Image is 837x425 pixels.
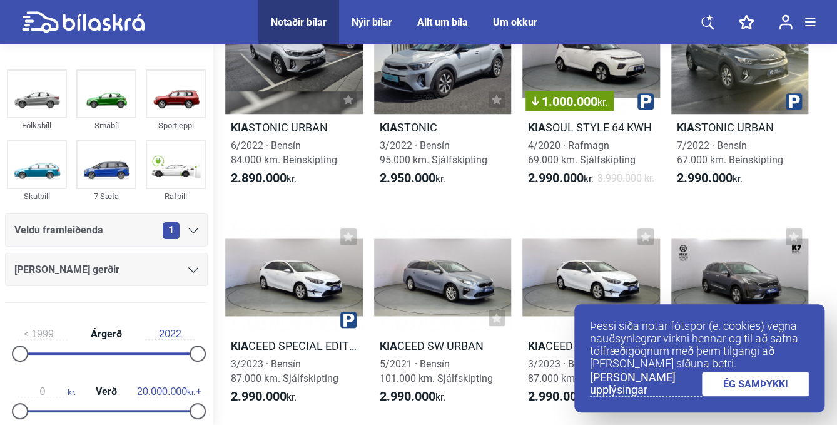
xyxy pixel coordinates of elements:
[380,140,487,166] span: 3/2022 · Bensín 95.000 km. Sjálfskipting
[225,4,363,198] a: KiaSTONIC URBAN6/2022 · Bensín84.000 km. Beinskipting2.890.000kr.
[677,140,783,166] span: 7/2022 · Bensín 67.000 km. Beinskipting
[93,387,120,397] span: Verð
[14,222,103,239] span: Veldu framleiðenda
[225,120,363,135] h2: STONIC URBAN
[597,171,654,186] span: 3.990.000 kr.
[374,339,512,353] h2: CEED SW URBAN
[163,222,180,239] span: 1
[528,171,594,186] span: kr.
[380,121,397,134] b: Kia
[677,171,743,186] span: kr.
[380,389,435,404] b: 2.990.000
[14,261,119,279] span: [PERSON_NAME] gerðir
[522,120,660,135] h2: SOUL STYLE 64 KWH
[677,121,694,134] b: Kia
[786,93,802,110] img: parking.png
[528,140,636,166] span: 4/2020 · Rafmagn 69.000 km. Sjálfskipting
[76,118,136,133] div: Smábíl
[493,16,537,28] a: Um okkur
[374,4,512,198] a: KiaSTONIC3/2022 · Bensín95.000 km. Sjálfskipting2.950.000kr.
[231,389,287,404] b: 2.990.000
[225,339,363,353] h2: CEED SPECIAL EDITION
[231,358,338,384] span: 3/2023 · Bensín 87.000 km. Sjálfskipting
[522,4,660,198] a: 1.000.000kr.KiaSOUL STYLE 64 KWH4/2020 · Rafmagn69.000 km. Sjálfskipting2.990.000kr.3.990.000 kr.
[352,16,392,28] a: Nýir bílar
[671,120,809,135] h2: STONIC URBAN
[528,121,545,134] b: Kia
[7,189,67,203] div: Skutbíll
[340,312,357,328] img: parking.png
[137,386,195,397] span: kr.
[231,339,248,352] b: Kia
[417,16,468,28] a: Allt um bíla
[380,358,493,384] span: 5/2021 · Bensín 101.000 km. Sjálfskipting
[7,118,67,133] div: Fólksbíll
[671,4,809,198] a: KiaSTONIC URBAN7/2022 · Bensín67.000 km. Beinskipting2.990.000kr.
[374,222,512,416] a: KiaCEED SW URBAN5/2021 · Bensín101.000 km. Sjálfskipting2.990.000kr.
[146,118,206,133] div: Sportjeppi
[380,171,445,186] span: kr.
[590,320,809,370] p: Þessi síða notar fótspor (e. cookies) vegna nauðsynlegrar virkni hennar og til að safna tölfræðig...
[528,358,636,384] span: 3/2023 · Bensín 87.000 km. Sjálfskipting
[522,339,660,353] h2: CEED SPECIAL EDITION
[231,389,297,404] span: kr.
[231,140,337,166] span: 6/2022 · Bensín 84.000 km. Beinskipting
[532,95,607,108] span: 1.000.000
[528,389,584,404] b: 2.990.000
[76,189,136,203] div: 7 Sæta
[225,222,363,416] a: KiaCEED SPECIAL EDITION3/2023 · Bensín87.000 km. Sjálfskipting2.990.000kr.
[522,222,660,416] a: KiaCEED SPECIAL EDITION3/2023 · Bensín87.000 km. Sjálfskipting2.990.000kr.
[231,170,287,185] b: 2.890.000
[146,189,206,203] div: Rafbíll
[528,170,584,185] b: 2.990.000
[637,93,654,110] img: parking.png
[528,389,594,404] span: kr.
[231,121,248,134] b: Kia
[528,339,545,352] b: Kia
[380,389,445,404] span: kr.
[590,371,702,397] a: [PERSON_NAME] upplýsingar
[18,386,76,397] span: kr.
[380,339,397,352] b: Kia
[231,171,297,186] span: kr.
[88,329,125,339] span: Árgerð
[671,222,809,416] a: KiaNIRO LUXURY PHEV3/2019 · Bensín, Rafmagn84.000 km. Sjálfskipting3.190.000kr.
[597,96,607,108] span: kr.
[380,170,435,185] b: 2.950.000
[271,16,327,28] a: Notaðir bílar
[779,14,793,30] img: user-login.svg
[702,372,809,396] a: ÉG SAMÞYKKI
[677,170,733,185] b: 2.990.000
[374,120,512,135] h2: STONIC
